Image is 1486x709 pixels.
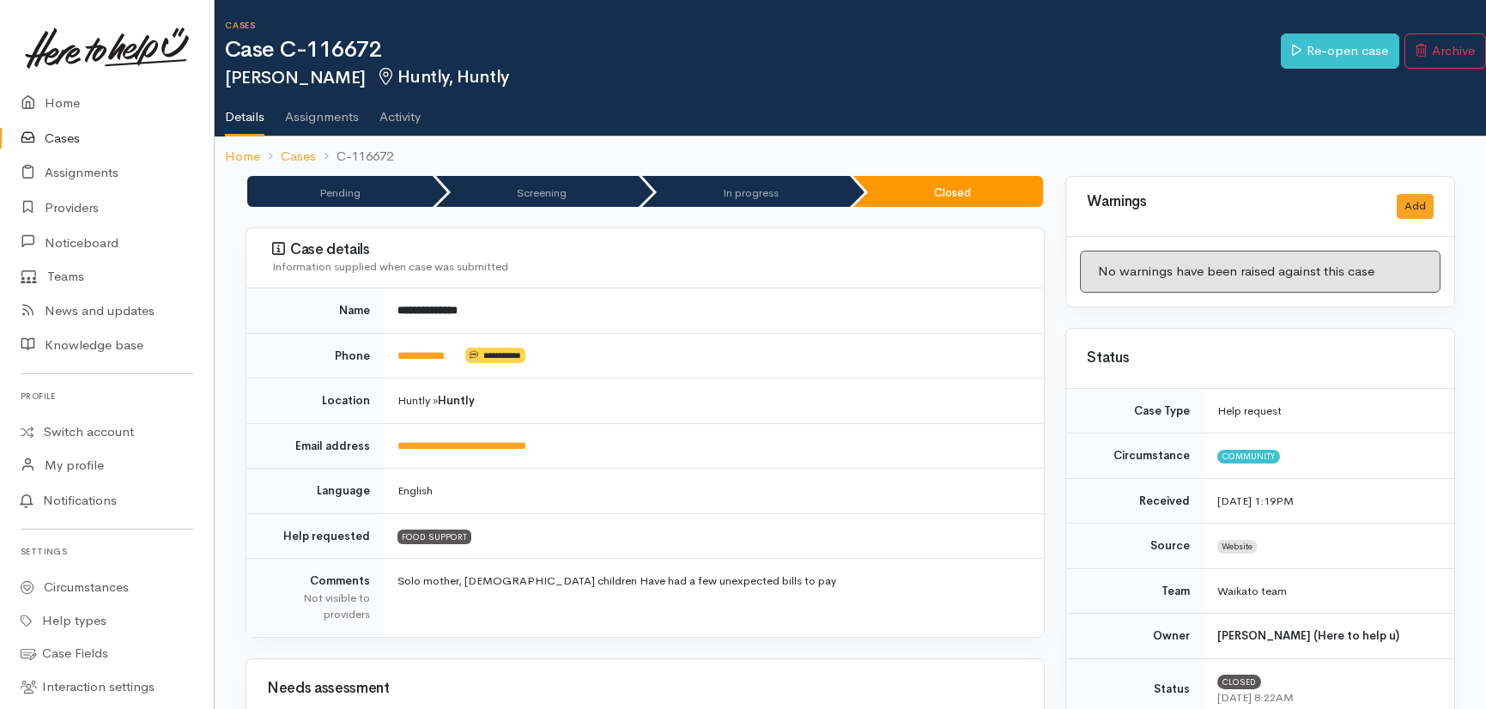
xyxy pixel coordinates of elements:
[853,176,1043,207] li: Closed
[281,147,316,167] a: Cases
[1066,524,1204,569] td: Source
[215,136,1486,177] nav: breadcrumb
[225,68,1281,88] h2: [PERSON_NAME]
[1066,568,1204,614] td: Team
[21,540,193,563] h6: Settings
[246,559,384,637] td: Comments
[246,513,384,559] td: Help requested
[436,176,639,207] li: Screening
[1087,194,1376,210] h3: Warnings
[397,393,475,408] span: Huntly »
[397,530,471,543] span: FOOD SUPPORT
[1217,675,1261,688] span: Closed
[246,423,384,469] td: Email address
[225,21,1281,30] h6: Cases
[1066,433,1204,479] td: Circumstance
[1217,540,1257,554] span: Website
[246,469,384,514] td: Language
[1204,389,1454,433] td: Help request
[316,147,393,167] li: C-116672
[1404,33,1486,69] button: Archive
[438,393,475,408] b: Huntly
[246,288,384,333] td: Name
[225,38,1281,63] h1: Case C-116672
[246,379,384,424] td: Location
[642,176,851,207] li: In progress
[1080,251,1441,293] div: No warnings have been raised against this case
[21,385,193,408] h6: Profile
[247,176,433,207] li: Pending
[272,241,1023,258] h3: Case details
[225,147,260,167] a: Home
[379,87,421,135] a: Activity
[1217,584,1287,598] span: Waikato team
[1217,450,1280,464] span: Community
[1397,194,1434,219] button: Add
[267,681,1023,697] h3: Needs assessment
[246,333,384,379] td: Phone
[384,559,1044,637] td: Solo mother, [DEMOGRAPHIC_DATA] children Have had a few unexpected bills to pay
[1066,389,1204,433] td: Case Type
[272,258,1023,276] div: Information supplied when case was submitted
[376,66,509,88] span: Huntly, Huntly
[1217,689,1434,706] div: [DATE] 8:22AM
[1217,494,1294,508] time: [DATE] 1:19PM
[1217,628,1399,643] b: [PERSON_NAME] (Here to help u)
[225,87,264,136] a: Details
[1281,33,1399,69] a: Re-open case
[1066,478,1204,524] td: Received
[267,590,370,623] div: Not visible to providers
[285,87,359,135] a: Assignments
[1087,350,1434,367] h3: Status
[1066,614,1204,659] td: Owner
[384,469,1044,514] td: English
